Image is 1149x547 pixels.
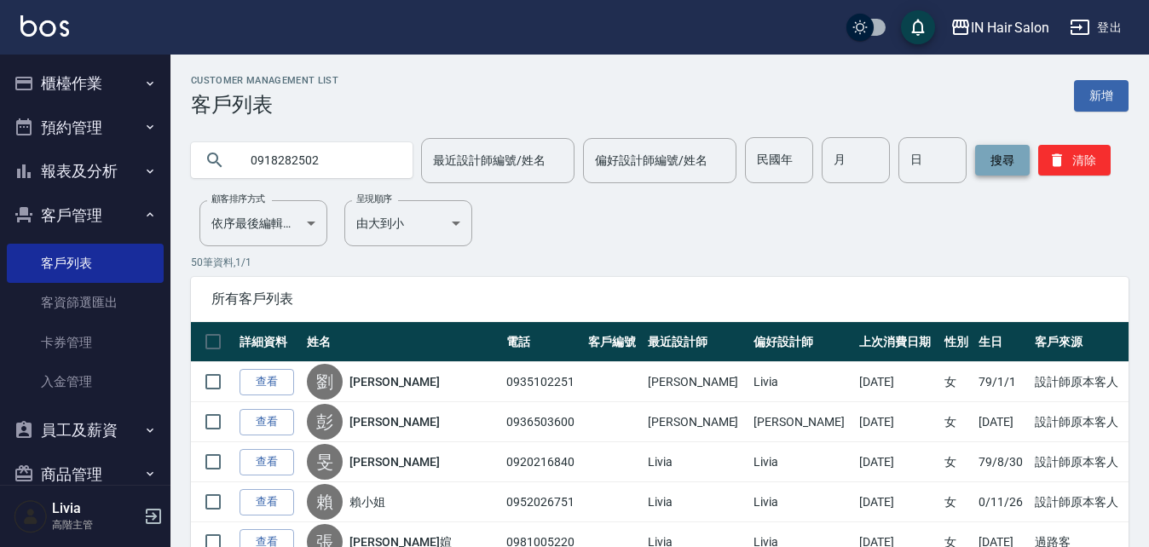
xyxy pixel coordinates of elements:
[349,453,440,470] a: [PERSON_NAME]
[240,369,294,395] a: 查看
[1031,442,1129,482] td: 設計師原本客人
[1031,322,1129,362] th: 客戶來源
[644,322,749,362] th: 最近設計師
[303,322,503,362] th: 姓名
[191,255,1129,270] p: 50 筆資料, 1 / 1
[749,442,855,482] td: Livia
[749,402,855,442] td: [PERSON_NAME]
[211,193,265,205] label: 顧客排序方式
[240,409,294,435] a: 查看
[974,322,1031,362] th: 生日
[940,402,974,442] td: 女
[7,149,164,193] button: 報表及分析
[1031,482,1129,522] td: 設計師原本客人
[749,482,855,522] td: Livia
[502,402,583,442] td: 0936503600
[344,200,472,246] div: 由大到小
[944,10,1056,45] button: IN Hair Salon
[1063,12,1129,43] button: 登出
[7,283,164,322] a: 客資篩選匯出
[191,75,338,86] h2: Customer Management List
[855,322,940,362] th: 上次消費日期
[199,200,327,246] div: 依序最後編輯時間
[235,322,303,362] th: 詳細資料
[52,500,139,517] h5: Livia
[307,404,343,440] div: 彭
[940,442,974,482] td: 女
[644,482,749,522] td: Livia
[855,402,940,442] td: [DATE]
[1031,362,1129,402] td: 設計師原本客人
[211,291,1108,308] span: 所有客戶列表
[7,452,164,497] button: 商品管理
[974,482,1031,522] td: 0/11/26
[7,244,164,283] a: 客戶列表
[644,442,749,482] td: Livia
[349,413,440,430] a: [PERSON_NAME]
[239,137,399,183] input: 搜尋關鍵字
[855,442,940,482] td: [DATE]
[855,362,940,402] td: [DATE]
[975,145,1030,176] button: 搜尋
[901,10,935,44] button: save
[7,323,164,362] a: 卡券管理
[356,193,392,205] label: 呈現順序
[307,444,343,480] div: 旻
[191,93,338,117] h3: 客戶列表
[240,489,294,515] a: 查看
[7,61,164,106] button: 櫃檯作業
[307,484,343,520] div: 賴
[502,322,583,362] th: 電話
[940,362,974,402] td: 女
[1074,80,1129,112] a: 新增
[7,408,164,452] button: 員工及薪資
[14,499,48,533] img: Person
[749,362,855,402] td: Livia
[7,106,164,150] button: 預約管理
[1038,145,1111,176] button: 清除
[349,493,385,510] a: 賴小姐
[974,442,1031,482] td: 79/8/30
[307,364,343,400] div: 劉
[940,322,974,362] th: 性別
[502,482,583,522] td: 0952026751
[7,362,164,401] a: 入金管理
[644,362,749,402] td: [PERSON_NAME]
[502,442,583,482] td: 0920216840
[974,402,1031,442] td: [DATE]
[855,482,940,522] td: [DATE]
[240,449,294,475] a: 查看
[52,517,139,533] p: 高階主管
[749,322,855,362] th: 偏好設計師
[971,17,1049,38] div: IN Hair Salon
[20,15,69,37] img: Logo
[974,362,1031,402] td: 79/1/1
[349,373,440,390] a: [PERSON_NAME]
[502,362,583,402] td: 0935102251
[1031,402,1129,442] td: 設計師原本客人
[7,193,164,238] button: 客戶管理
[644,402,749,442] td: [PERSON_NAME]
[940,482,974,522] td: 女
[584,322,644,362] th: 客戶編號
